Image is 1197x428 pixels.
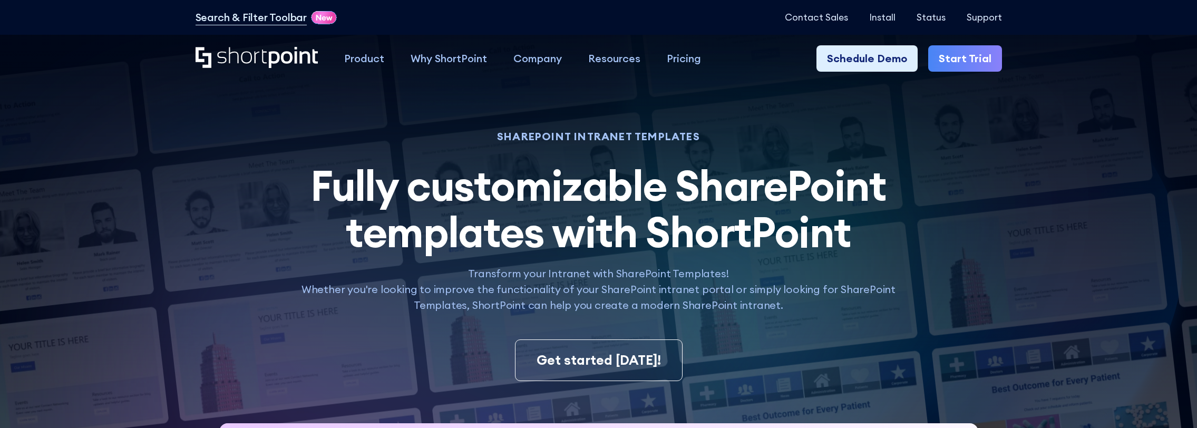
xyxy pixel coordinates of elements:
[344,51,384,66] div: Product
[290,266,907,313] p: Transform your Intranet with SharePoint Templates! Whether you're looking to improve the function...
[588,51,640,66] div: Resources
[654,45,714,72] a: Pricing
[513,51,562,66] div: Company
[310,159,887,258] span: Fully customizable SharePoint templates with ShortPoint
[816,45,918,72] a: Schedule Demo
[290,132,907,141] h1: SHAREPOINT INTRANET TEMPLATES
[967,12,1002,23] a: Support
[785,12,848,23] a: Contact Sales
[575,45,654,72] a: Resources
[928,45,1002,72] a: Start Trial
[411,51,487,66] div: Why ShortPoint
[1144,377,1197,428] iframe: Chat Widget
[667,51,701,66] div: Pricing
[397,45,500,72] a: Why ShortPoint
[515,339,683,382] a: Get started [DATE]!
[331,45,397,72] a: Product
[869,12,896,23] a: Install
[917,12,946,23] a: Status
[196,47,318,70] a: Home
[500,45,575,72] a: Company
[196,9,307,25] a: Search & Filter Toolbar
[537,351,661,371] div: Get started [DATE]!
